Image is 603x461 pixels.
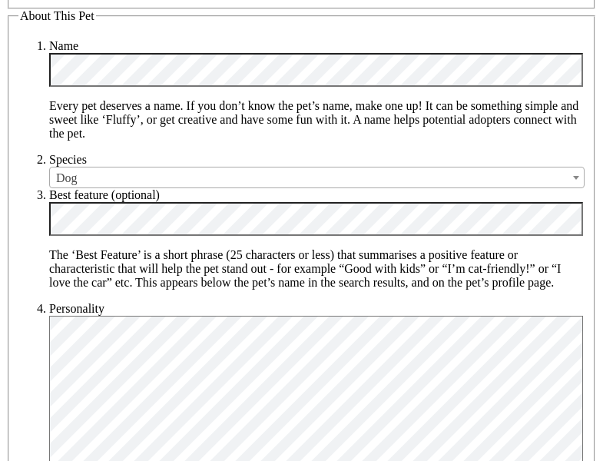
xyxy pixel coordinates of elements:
label: Personality [49,302,104,315]
label: Species [49,153,87,166]
label: Name [49,39,78,52]
p: The ‘Best Feature’ is a short phrase (25 characters or less) that summarises a positive feature o... [49,248,585,290]
span: Dog [49,167,585,188]
p: Every pet deserves a name. If you don’t know the pet’s name, make one up! It can be something sim... [49,99,585,141]
label: Best feature (optional) [49,188,160,201]
span: About This Pet [20,9,94,22]
span: Dog [50,167,584,189]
